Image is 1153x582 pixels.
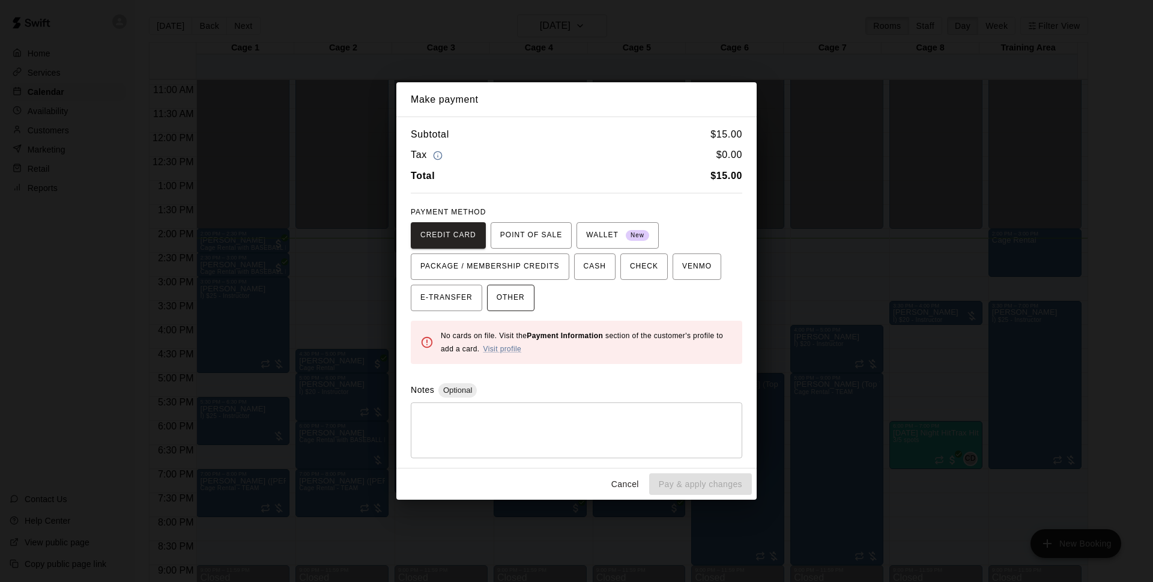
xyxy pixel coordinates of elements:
button: PACKAGE / MEMBERSHIP CREDITS [411,253,569,280]
button: CASH [574,253,616,280]
span: PAYMENT METHOD [411,208,486,216]
span: OTHER [497,288,525,308]
button: CREDIT CARD [411,222,486,249]
span: WALLET [586,226,649,245]
span: VENMO [682,257,712,276]
h6: $ 0.00 [716,147,742,163]
a: Visit profile [483,345,521,353]
span: Optional [438,386,477,395]
span: PACKAGE / MEMBERSHIP CREDITS [420,257,560,276]
span: New [626,228,649,244]
button: OTHER [487,285,534,311]
span: POINT OF SALE [500,226,562,245]
h6: $ 15.00 [710,127,742,142]
span: E-TRANSFER [420,288,473,308]
span: CASH [584,257,606,276]
b: $ 15.00 [710,171,742,181]
h6: Tax [411,147,446,163]
h2: Make payment [396,82,757,117]
span: CHECK [630,257,658,276]
b: Payment Information [527,332,603,340]
span: CREDIT CARD [420,226,476,245]
button: POINT OF SALE [491,222,572,249]
button: E-TRANSFER [411,285,482,311]
b: Total [411,171,435,181]
span: No cards on file. Visit the section of the customer's profile to add a card. [441,332,723,353]
h6: Subtotal [411,127,449,142]
label: Notes [411,385,434,395]
button: VENMO [673,253,721,280]
button: CHECK [620,253,668,280]
button: Cancel [606,473,644,496]
button: WALLET New [576,222,659,249]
